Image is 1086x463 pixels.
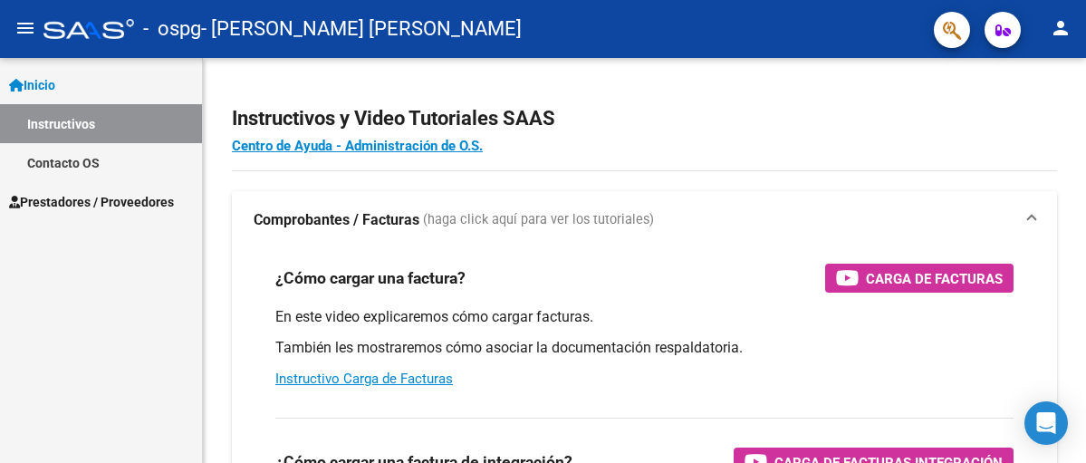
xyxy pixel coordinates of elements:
[9,75,55,95] span: Inicio
[275,371,453,387] a: Instructivo Carga de Facturas
[232,101,1057,136] h2: Instructivos y Video Tutoriales SAAS
[143,9,201,49] span: - ospg
[1050,17,1072,39] mat-icon: person
[254,210,419,230] strong: Comprobantes / Facturas
[275,338,1014,358] p: También les mostraremos cómo asociar la documentación respaldatoria.
[1024,401,1068,445] div: Open Intercom Messenger
[14,17,36,39] mat-icon: menu
[9,192,174,212] span: Prestadores / Proveedores
[232,191,1057,249] mat-expansion-panel-header: Comprobantes / Facturas (haga click aquí para ver los tutoriales)
[275,265,466,291] h3: ¿Cómo cargar una factura?
[866,267,1003,290] span: Carga de Facturas
[423,210,654,230] span: (haga click aquí para ver los tutoriales)
[201,9,522,49] span: - [PERSON_NAME] [PERSON_NAME]
[232,138,483,154] a: Centro de Ayuda - Administración de O.S.
[825,264,1014,293] button: Carga de Facturas
[275,307,1014,327] p: En este video explicaremos cómo cargar facturas.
